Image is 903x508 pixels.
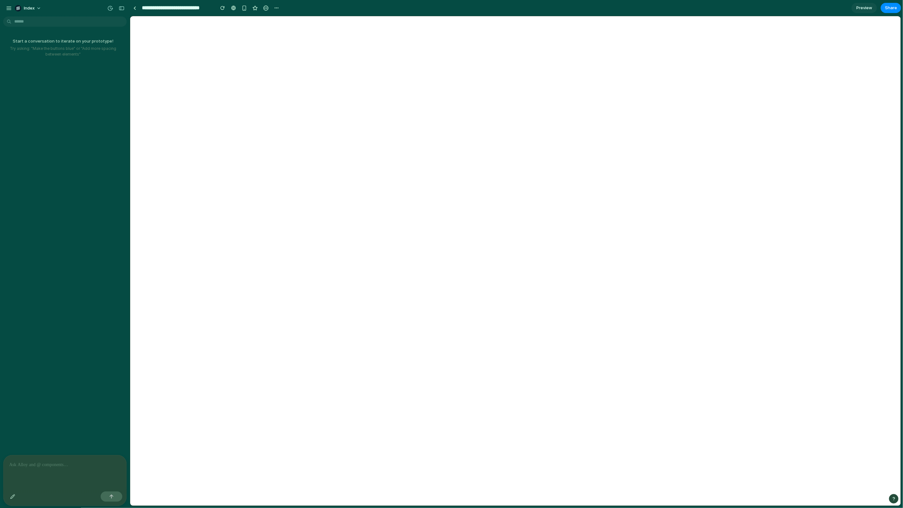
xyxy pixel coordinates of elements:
p: Try asking: "Make the buttons blue" or "Add more spacing between elements" [3,46,124,57]
span: Share [885,5,897,11]
button: Share [881,3,901,13]
p: Start a conversation to iterate on your prototype! [3,38,124,44]
span: Preview [856,5,872,11]
a: Preview [852,3,877,13]
span: Index [24,5,35,11]
button: Index [12,3,44,13]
